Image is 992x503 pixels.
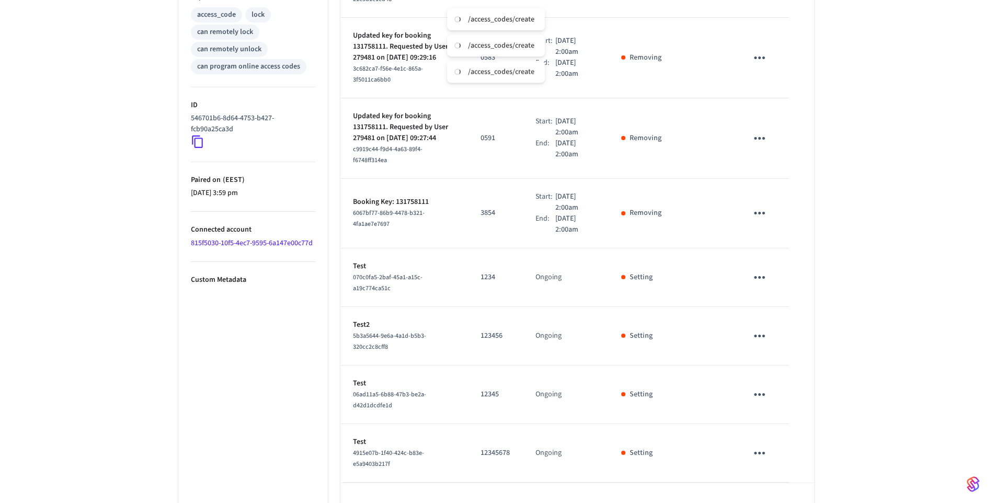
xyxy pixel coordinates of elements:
div: access_code [197,9,236,20]
p: Connected account [191,224,315,235]
p: [DATE] 2:00am [555,36,596,58]
p: Updated key for booking 131758111. Requested by User 279481 on [DATE] 09:29:16 [353,30,456,63]
div: can remotely lock [197,27,253,38]
p: Removing [630,133,662,144]
div: End: [535,138,555,160]
span: 3c682ca7-f56e-4e1c-865a-3f5011ca6bb0 [353,64,423,84]
p: Removing [630,208,662,219]
span: 4915e07b-1f40-424c-b83e-e5a9403b217f [353,449,424,468]
p: [DATE] 3:59 pm [191,188,315,199]
div: /access_codes/create [468,67,534,76]
p: [DATE] 2:00am [555,191,596,213]
img: SeamLogoGradient.69752ec5.svg [967,476,979,493]
p: 123456 [481,330,510,341]
p: 0591 [481,133,510,144]
div: lock [252,9,265,20]
p: 3854 [481,208,510,219]
p: Setting [630,389,653,400]
p: 1234 [481,272,510,283]
p: [DATE] 2:00am [555,58,596,79]
span: c9919c44-f9d4-4a63-89f4-f6748ff314ea [353,145,423,165]
div: can program online access codes [197,61,300,72]
div: /access_codes/create [468,41,534,50]
p: 0583 [481,52,510,63]
p: [DATE] 2:00am [555,116,596,138]
div: Start: [535,36,555,58]
div: can remotely unlock [197,44,261,55]
div: End: [535,58,555,79]
p: 12345 [481,389,510,400]
span: 06ad11a5-6b88-47b3-be2a-d42d1dcdfe1d [353,390,426,410]
span: 070c0fa5-2baf-45a1-a15c-a19c774ca51c [353,273,423,293]
td: Ongoing [523,424,609,483]
td: Ongoing [523,365,609,424]
td: Ongoing [523,248,609,307]
p: [DATE] 2:00am [555,213,596,235]
a: 815f5030-10f5-4ec7-9595-6a147e00c77d [191,238,313,248]
p: Custom Metadata [191,275,315,285]
div: Start: [535,116,555,138]
p: [DATE] 2:00am [555,138,596,160]
p: Removing [630,52,662,63]
p: ID [191,100,315,111]
p: Test [353,378,456,389]
p: Setting [630,272,653,283]
p: Test [353,261,456,272]
span: ( EEST ) [221,175,245,185]
span: 6067bf77-86b9-4478-b321-4fa1ae7e7697 [353,209,425,228]
p: 546701b6-8d64-4753-b427-fcb90a25ca3d [191,113,311,135]
p: Booking Key: 131758111 [353,197,456,208]
p: Paired on [191,175,315,186]
div: End: [535,213,555,235]
span: 5b3a5644-9e6a-4a1d-b5b3-320cc2c8cff8 [353,331,426,351]
p: Setting [630,330,653,341]
p: 12345678 [481,448,510,459]
p: Updated key for booking 131758111. Requested by User 279481 on [DATE] 09:27:44 [353,111,456,144]
div: Start: [535,191,555,213]
p: Setting [630,448,653,459]
td: Ongoing [523,307,609,365]
div: /access_codes/create [468,15,534,24]
p: Test2 [353,319,456,330]
p: Test [353,437,456,448]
